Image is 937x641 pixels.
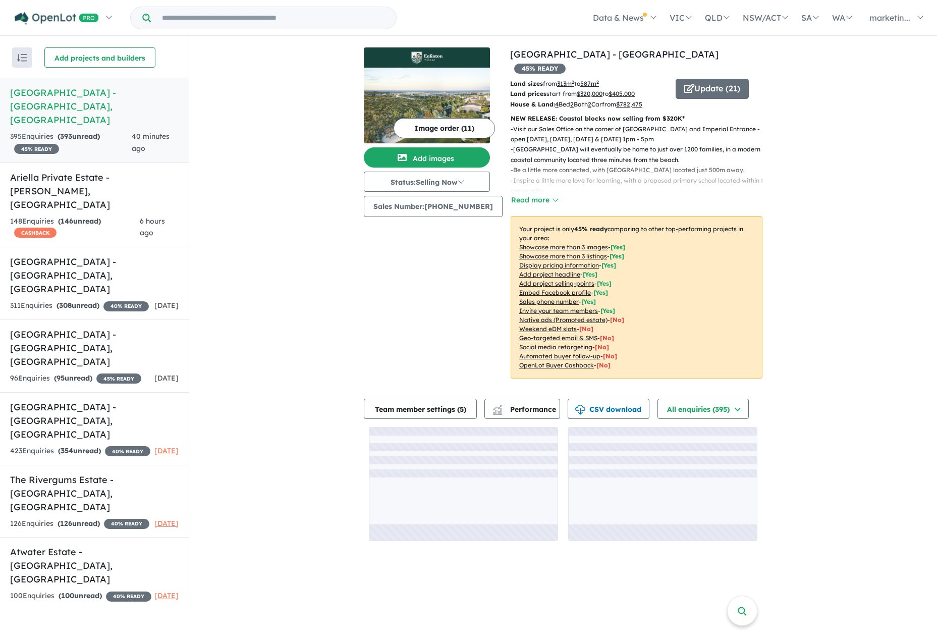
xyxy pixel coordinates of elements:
[555,100,559,108] u: 4
[510,80,543,87] b: Land sizes
[394,118,495,138] button: Image order (11)
[364,47,490,143] a: Eglinton Village Estate - Eglinton LogoEglinton Village Estate - Eglinton
[596,361,611,369] span: [No]
[570,100,574,108] u: 2
[519,243,608,251] u: Showcase more than 3 images
[104,519,149,529] span: 40 % READY
[610,252,624,260] span: [ Yes ]
[600,334,614,342] span: [No]
[588,100,591,108] u: 2
[10,300,149,312] div: 311 Enquir ies
[519,343,592,351] u: Social media retargeting
[61,591,74,600] span: 100
[610,316,624,324] span: [No]
[511,176,770,196] p: - Inspire a little more love for learning, with a proposed primary school located within the comm...
[519,271,580,278] u: Add project headline
[140,217,165,238] span: 6 hours ago
[579,325,593,333] span: [No]
[510,79,668,89] p: from
[494,405,556,414] span: Performance
[60,519,72,528] span: 126
[511,114,762,124] p: NEW RELEASE: Coastal blocks now selling from $320K*
[54,373,92,383] strong: ( unread)
[59,301,72,310] span: 308
[58,132,100,141] strong: ( unread)
[601,261,616,269] span: [ Yes ]
[57,301,99,310] strong: ( unread)
[154,446,179,455] span: [DATE]
[96,373,141,384] span: 45 % READY
[583,271,597,278] span: [ Yes ]
[14,144,59,154] span: 45 % READY
[10,372,141,385] div: 96 Enquir ies
[609,90,635,97] u: $ 405,000
[519,298,579,305] u: Sales phone number
[519,252,607,260] u: Showcase more than 3 listings
[10,590,151,602] div: 100 Enquir ies
[575,405,585,415] img: download icon
[58,519,100,528] strong: ( unread)
[511,144,770,165] p: - [GEOGRAPHIC_DATA] will eventually be home to just over 1200 families, in a modern coastal commu...
[519,361,594,369] u: OpenLot Buyer Cashback
[557,80,574,87] u: 313 m
[510,90,546,97] b: Land prices
[57,373,65,383] span: 95
[44,47,155,68] button: Add projects and builders
[510,99,668,110] p: Bed Bath Car from
[493,405,502,410] img: line-chart.svg
[519,334,597,342] u: Geo-targeted email & SMS
[10,400,179,441] h5: [GEOGRAPHIC_DATA] - [GEOGRAPHIC_DATA] , [GEOGRAPHIC_DATA]
[10,216,140,240] div: 148 Enquir ies
[602,90,635,97] span: to
[597,280,612,287] span: [ Yes ]
[10,86,179,127] h5: [GEOGRAPHIC_DATA] - [GEOGRAPHIC_DATA] , [GEOGRAPHIC_DATA]
[103,301,149,311] span: 40 % READY
[154,591,179,600] span: [DATE]
[511,165,770,175] p: - Be a little more connected, with [GEOGRAPHIC_DATA] located just 500m away.
[59,591,102,600] strong: ( unread)
[616,100,642,108] u: $ 782,475
[657,399,749,419] button: All enquiries (395)
[10,255,179,296] h5: [GEOGRAPHIC_DATA] - [GEOGRAPHIC_DATA] , [GEOGRAPHIC_DATA]
[600,307,615,314] span: [ Yes ]
[10,518,149,530] div: 126 Enquir ies
[15,12,99,25] img: Openlot PRO Logo White
[580,80,599,87] u: 587 m
[10,545,179,586] h5: Atwater Estate - [GEOGRAPHIC_DATA] , [GEOGRAPHIC_DATA]
[460,405,464,414] span: 5
[519,289,591,296] u: Embed Facebook profile
[10,473,179,514] h5: The Rivergums Estate - [GEOGRAPHIC_DATA] , [GEOGRAPHIC_DATA]
[154,301,179,310] span: [DATE]
[153,7,394,29] input: Try estate name, suburb, builder or developer
[364,399,477,419] button: Team member settings (5)
[364,68,490,143] img: Eglinton Village Estate - Eglinton
[10,445,150,457] div: 423 Enquir ies
[492,408,503,414] img: bar-chart.svg
[14,228,57,238] span: CASHBACK
[514,64,566,74] span: 45 % READY
[869,13,910,23] span: marketin...
[132,132,170,153] span: 40 minutes ago
[519,261,599,269] u: Display pricing information
[364,196,503,217] button: Sales Number:[PHONE_NUMBER]
[574,225,608,233] b: 45 % ready
[58,446,101,455] strong: ( unread)
[510,89,668,99] p: start from
[10,171,179,211] h5: Ariella Private Estate - [PERSON_NAME] , [GEOGRAPHIC_DATA]
[364,147,490,168] button: Add images
[676,79,749,99] button: Update (21)
[368,51,486,64] img: Eglinton Village Estate - Eglinton Logo
[511,216,762,379] p: Your project is only comparing to other top-performing projects in your area: - - - - - - - - - -...
[519,352,600,360] u: Automated buyer follow-up
[519,316,608,324] u: Native ads (Promoted estate)
[519,280,594,287] u: Add project selling-points
[510,100,555,108] b: House & Land:
[60,132,72,141] span: 393
[511,124,770,145] p: - Visit our Sales Office on the corner of [GEOGRAPHIC_DATA] and Imperial Entrance - open [DATE], ...
[581,298,596,305] span: [ Yes ]
[154,519,179,528] span: [DATE]
[568,399,649,419] button: CSV download
[596,79,599,85] sup: 2
[519,325,577,333] u: Weekend eDM slots
[595,343,609,351] span: [No]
